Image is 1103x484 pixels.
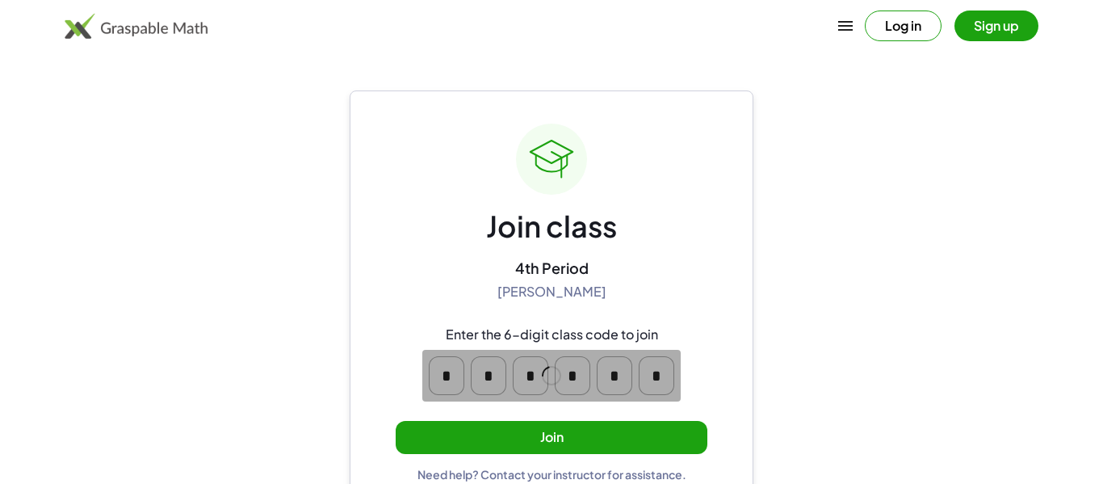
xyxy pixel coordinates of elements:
div: 4th Period [515,259,589,277]
div: Enter the 6-digit class code to join [446,326,658,343]
div: [PERSON_NAME] [497,284,606,301]
div: Join class [486,208,617,246]
button: Sign up [954,11,1038,41]
div: Need help? Contact your instructor for assistance. [417,467,686,482]
button: Join [396,421,707,454]
button: Log in [865,11,942,41]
